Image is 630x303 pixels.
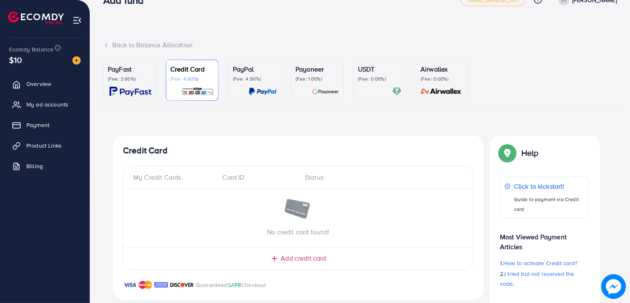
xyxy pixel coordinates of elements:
[154,280,168,290] img: brand
[196,280,266,290] p: Guaranteed Checkout
[6,158,84,174] a: Billing
[170,64,214,74] p: Credit Card
[233,64,277,74] p: PayPal
[6,137,84,154] a: Product Links
[500,270,574,288] span: I tried but not received the code.
[358,64,402,74] p: USDT
[170,76,214,82] p: (Fee: 4.00%)
[295,76,339,82] p: (Fee: 1.00%)
[281,254,326,263] span: Add credit card
[514,194,584,214] p: Guide to payment via Credit card
[500,258,589,268] p: 1.
[392,87,402,96] img: card
[123,280,137,290] img: brand
[500,146,515,160] img: Popup guide
[295,64,339,74] p: Payoneer
[418,87,464,96] img: card
[123,227,473,237] p: No credit card found!
[601,274,626,299] img: image
[233,76,277,82] p: (Fee: 4.50%)
[108,76,151,82] p: (Fee: 3.60%)
[72,56,81,65] img: image
[503,259,577,267] span: How to activate Credit card?
[133,173,216,182] div: My Credit Cards
[103,40,617,50] div: Back to Balance Allocation
[6,117,84,133] a: Payment
[6,76,84,92] a: Overview
[312,87,339,96] img: card
[26,121,49,129] span: Payment
[170,280,194,290] img: brand
[26,141,62,150] span: Product Links
[26,80,51,88] span: Overview
[9,54,22,66] span: $10
[521,148,539,158] p: Help
[8,12,64,24] img: logo
[358,76,402,82] p: (Fee: 0.00%)
[181,87,214,96] img: card
[109,87,151,96] img: card
[123,146,474,156] h4: Credit Card
[26,162,43,170] span: Billing
[9,45,53,53] span: Ecomdy Balance
[108,64,151,74] p: PayFast
[26,100,68,109] span: My ad accounts
[139,280,152,290] img: brand
[72,16,82,25] img: menu
[421,64,464,74] p: Airwallex
[216,173,299,182] div: Card ID
[421,76,464,82] p: (Fee: 0.00%)
[500,225,589,252] p: Most Viewed Payment Articles
[284,199,313,220] img: image
[228,281,242,289] span: SAFE
[514,181,584,191] p: Click to kickstart!
[500,269,589,289] p: 2.
[6,96,84,113] a: My ad accounts
[249,87,277,96] img: card
[298,173,463,182] div: Status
